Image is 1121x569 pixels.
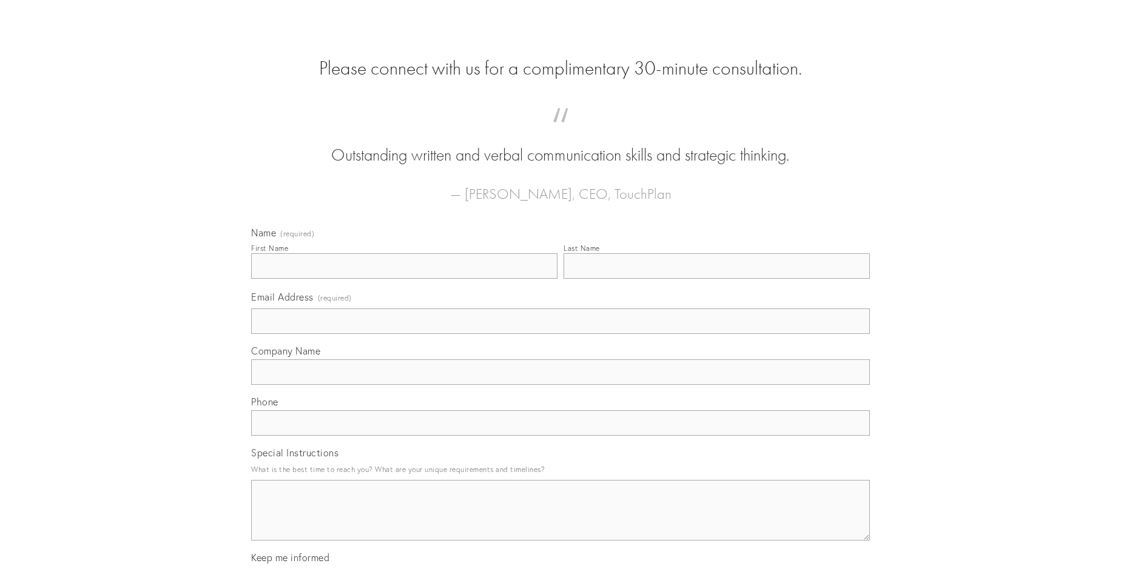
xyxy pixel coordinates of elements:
figcaption: — [PERSON_NAME], CEO, TouchPlan [271,167,850,206]
span: Email Address [251,291,314,303]
blockquote: Outstanding written and verbal communication skills and strategic thinking. [271,120,850,167]
span: Name [251,227,276,239]
h2: Please connect with us for a complimentary 30-minute consultation. [251,57,870,80]
span: Company Name [251,345,320,357]
p: What is the best time to reach you? What are your unique requirements and timelines? [251,461,870,477]
div: First Name [251,244,288,253]
span: “ [271,120,850,144]
span: Phone [251,396,278,408]
span: Special Instructions [251,447,338,459]
div: Last Name [564,244,600,253]
span: Keep me informed [251,551,329,564]
span: (required) [318,290,352,306]
span: (required) [280,230,314,238]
